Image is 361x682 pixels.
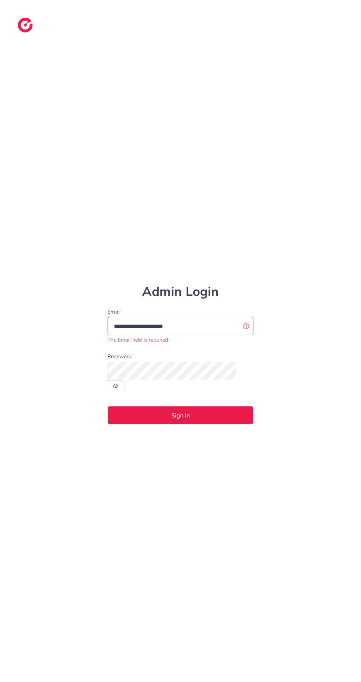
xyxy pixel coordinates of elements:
[108,406,253,424] button: Sign In
[108,353,132,360] label: Password
[18,18,33,32] img: logo
[108,308,253,315] label: Email
[108,284,253,299] h1: Admin Login
[108,336,168,343] small: The Email field is required
[171,412,190,418] span: Sign In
